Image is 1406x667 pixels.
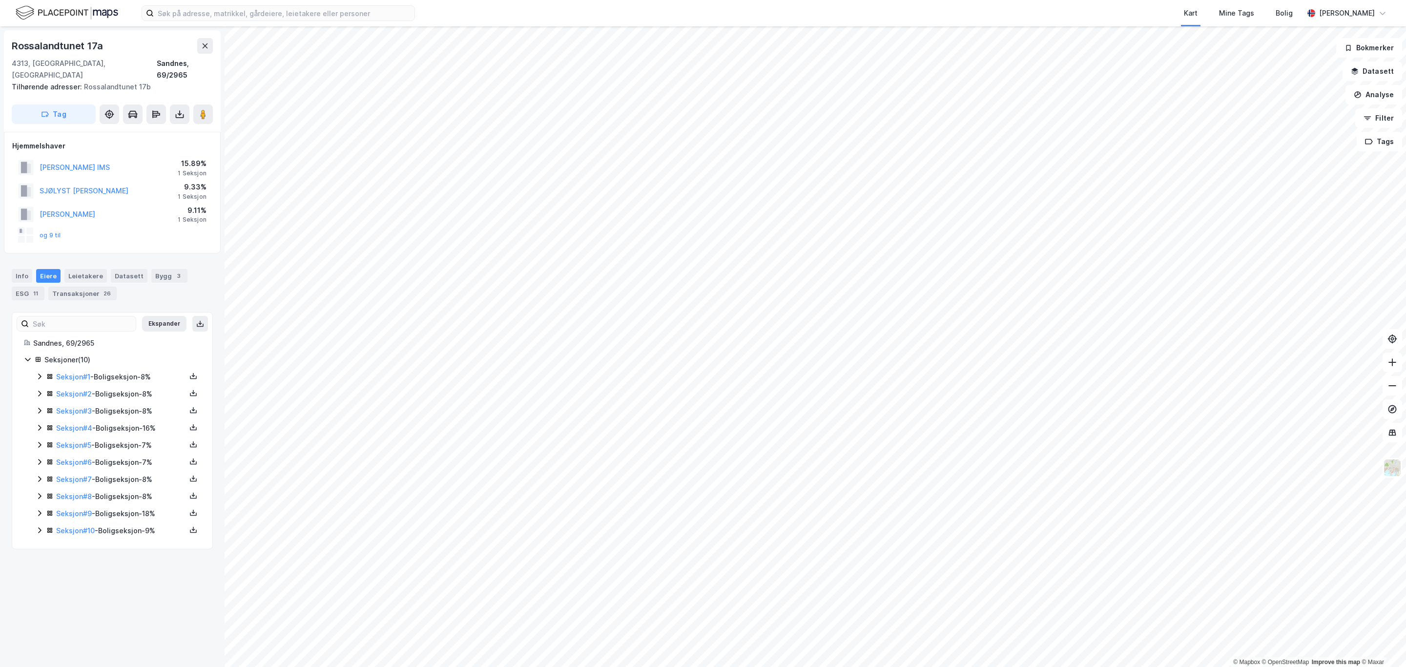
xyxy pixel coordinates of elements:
[154,6,414,21] input: Søk på adresse, matrikkel, gårdeiere, leietakere eller personer
[1276,7,1293,19] div: Bolig
[12,269,32,283] div: Info
[56,390,92,398] a: Seksjon#2
[111,269,147,283] div: Datasett
[1219,7,1254,19] div: Mine Tags
[56,371,186,383] div: - Boligseksjon - 8%
[1343,62,1402,81] button: Datasett
[56,424,92,432] a: Seksjon#4
[31,289,41,298] div: 11
[12,81,205,93] div: Rossalandtunet 17b
[56,422,186,434] div: - Boligseksjon - 16%
[178,158,207,169] div: 15.89%
[56,525,186,537] div: - Boligseksjon - 9%
[1345,85,1402,104] button: Analyse
[56,492,92,500] a: Seksjon#8
[48,287,117,300] div: Transaksjoner
[56,509,92,518] a: Seksjon#9
[1262,659,1309,666] a: OpenStreetMap
[12,58,157,81] div: 4313, [GEOGRAPHIC_DATA], [GEOGRAPHIC_DATA]
[151,269,187,283] div: Bygg
[12,287,44,300] div: ESG
[56,458,92,466] a: Seksjon#6
[56,491,186,502] div: - Boligseksjon - 8%
[56,405,186,417] div: - Boligseksjon - 8%
[56,441,91,449] a: Seksjon#5
[1312,659,1360,666] a: Improve this map
[178,216,207,224] div: 1 Seksjon
[178,205,207,216] div: 9.11%
[44,354,201,366] div: Seksjoner ( 10 )
[1336,38,1402,58] button: Bokmerker
[56,526,95,535] a: Seksjon#10
[157,58,213,81] div: Sandnes, 69/2965
[36,269,61,283] div: Eiere
[1319,7,1375,19] div: [PERSON_NAME]
[12,83,84,91] span: Tilhørende adresser:
[56,508,186,520] div: - Boligseksjon - 18%
[12,140,212,152] div: Hjemmelshaver
[64,269,107,283] div: Leietakere
[56,388,186,400] div: - Boligseksjon - 8%
[1355,108,1402,128] button: Filter
[56,457,186,468] div: - Boligseksjon - 7%
[178,193,207,201] div: 1 Seksjon
[12,104,96,124] button: Tag
[1383,459,1402,477] img: Z
[178,181,207,193] div: 9.33%
[56,439,186,451] div: - Boligseksjon - 7%
[56,474,186,485] div: - Boligseksjon - 8%
[16,4,118,21] img: logo.f888ab2527a4732fd821a326f86c7f29.svg
[1357,132,1402,151] button: Tags
[29,316,136,331] input: Søk
[1233,659,1260,666] a: Mapbox
[33,337,201,349] div: Sandnes, 69/2965
[56,475,92,483] a: Seksjon#7
[174,271,184,281] div: 3
[102,289,113,298] div: 26
[12,38,104,54] div: Rossalandtunet 17a
[1184,7,1198,19] div: Kart
[56,407,92,415] a: Seksjon#3
[142,316,186,332] button: Ekspander
[1357,620,1406,667] iframe: Chat Widget
[178,169,207,177] div: 1 Seksjon
[56,373,90,381] a: Seksjon#1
